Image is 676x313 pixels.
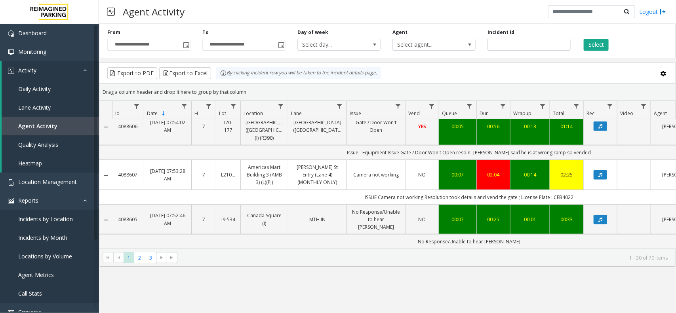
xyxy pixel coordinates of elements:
[654,110,667,117] span: Agent
[246,212,283,227] a: Canada Square (I)
[107,2,115,21] img: pageIcon
[99,124,112,130] a: Collapse Details
[8,198,14,204] img: 'icon'
[18,29,47,37] span: Dashboard
[246,111,283,142] a: [PERSON_NAME][GEOGRAPHIC_DATA] ([GEOGRAPHIC_DATA]) (I) (R390)
[571,101,582,112] a: Total Filter Menu
[196,171,211,178] a: 7
[8,49,14,55] img: 'icon'
[149,167,187,182] a: [DATE] 07:53:28 AM
[124,252,134,263] span: Page 1
[293,119,342,134] a: [GEOGRAPHIC_DATA] ([GEOGRAPHIC_DATA])
[555,171,579,178] a: 02:25
[515,123,545,130] a: 00:13
[2,61,99,80] a: Activity
[18,271,54,279] span: Agent Metrics
[408,110,420,117] span: Vend
[352,208,400,231] a: No Response/Unable to hear [PERSON_NAME]
[482,171,505,178] a: 02:04
[639,8,666,16] a: Logout
[8,30,14,37] img: 'icon'
[293,216,342,223] a: MTH IN
[482,216,505,223] a: 00:25
[18,178,77,186] span: Location Management
[196,216,211,223] a: 7
[584,39,609,51] button: Select
[156,252,167,263] span: Go to the next page
[117,171,139,178] a: 4088607
[117,216,139,223] a: 4088605
[18,159,42,167] span: Heatmap
[515,216,545,223] a: 00:01
[107,67,157,79] button: Export to PDF
[515,171,545,178] a: 00:14
[8,179,14,186] img: 'icon'
[419,216,426,223] span: NO
[482,123,505,130] a: 00:56
[2,117,99,135] a: Agent Activity
[196,123,211,130] a: 7
[513,110,531,117] span: Wrapup
[393,101,404,112] a: Issue Filter Menu
[244,110,263,117] span: Location
[18,290,42,297] span: Call Stats
[18,215,73,223] span: Incidents by Location
[297,29,328,36] label: Day of week
[119,2,189,21] h3: Agent Activity
[18,252,72,260] span: Locations by Volume
[418,123,426,130] span: YES
[605,101,615,112] a: Rec. Filter Menu
[18,48,46,55] span: Monitoring
[444,171,472,178] div: 00:07
[18,122,57,130] span: Agent Activity
[99,85,676,99] div: Drag a column header and drop it here to group by that column
[220,70,227,76] img: infoIcon.svg
[298,39,364,50] span: Select day...
[2,135,99,154] a: Quality Analysis
[179,101,190,112] a: Date Filter Menu
[660,8,666,16] img: logout
[444,216,472,223] a: 00:07
[99,217,112,223] a: Collapse Details
[291,110,302,117] span: Lane
[204,101,214,112] a: H Filter Menu
[334,101,345,112] a: Lane Filter Menu
[169,254,175,261] span: Go to the last page
[219,110,226,117] span: Lot
[99,101,676,249] div: Data table
[147,110,158,117] span: Date
[221,119,236,134] a: I20-177
[352,119,400,134] a: Gate / Door Won't Open
[107,29,120,36] label: From
[115,110,120,117] span: Id
[410,216,434,223] a: NO
[2,98,99,117] a: Lane Activity
[246,163,283,186] a: Americas Mart Building 3 (AMB 3) (L)(PJ)
[18,85,51,93] span: Daily Activity
[444,123,472,130] a: 00:05
[638,101,649,112] a: Video Filter Menu
[2,154,99,173] a: Heatmap
[228,101,239,112] a: Lot Filter Menu
[419,171,426,178] span: NO
[99,172,112,178] a: Collapse Details
[149,212,187,227] a: [DATE] 07:52:46 AM
[392,29,408,36] label: Agent
[276,39,285,50] span: Toggle popup
[555,216,579,223] a: 00:33
[553,110,564,117] span: Total
[620,110,633,117] span: Video
[167,252,177,263] span: Go to the last page
[134,252,145,263] span: Page 2
[498,101,508,112] a: Dur Filter Menu
[555,123,579,130] a: 01:14
[442,110,457,117] span: Queue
